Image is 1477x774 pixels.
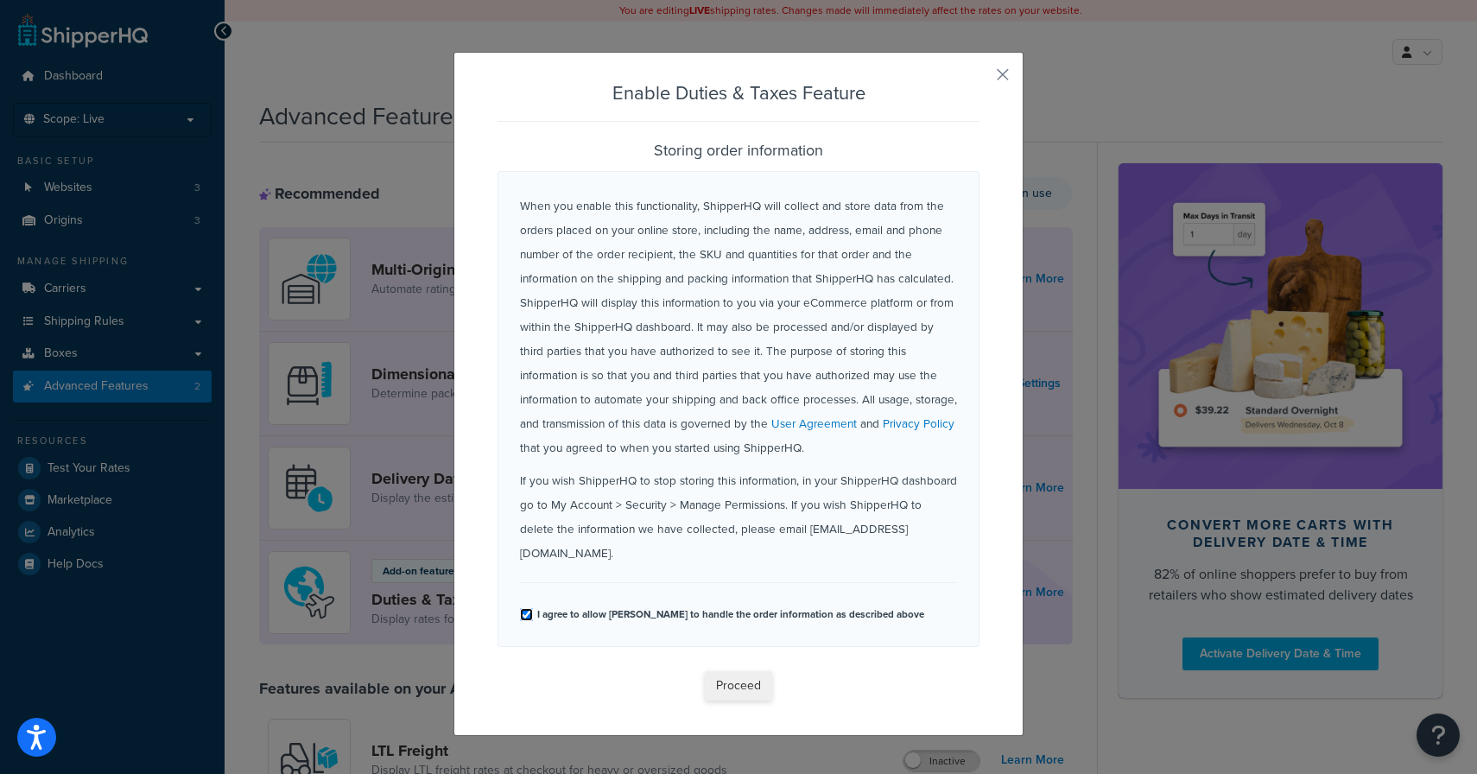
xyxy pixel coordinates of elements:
label: I agree to allow [PERSON_NAME] to handle the order information as described above [537,603,924,627]
h4: Storing order information [498,139,979,162]
button: Proceed [705,671,772,701]
p: If you wish ShipperHQ to stop storing this information, in your ShipperHQ dashboard go to My Acco... [520,468,957,565]
p: When you enable this functionality, ShipperHQ will collect and store data from the orders placed ... [520,193,957,460]
h3: Enable Duties & Taxes Feature [498,83,979,104]
a: User Agreement [771,415,857,432]
a: Privacy Policy [883,415,954,432]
